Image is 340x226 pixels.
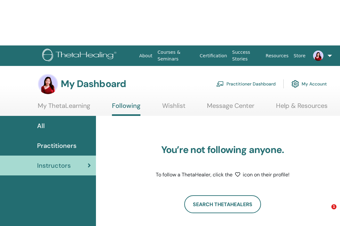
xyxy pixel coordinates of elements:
img: cog.svg [291,78,299,89]
span: All [37,121,45,131]
a: About [137,50,155,62]
a: Courses & Seminars [155,46,197,65]
iframe: Intercom live chat [318,204,334,220]
span: Instructors [37,161,71,170]
img: chalkboard-teacher.svg [216,81,224,87]
a: My ThetaLearning [38,102,90,114]
h3: You’re not following anyone. [143,144,303,156]
a: Following [112,102,140,116]
img: default.jpg [313,51,323,61]
a: Message Center [207,102,254,114]
a: Help & Resources [276,102,328,114]
p: To follow a ThetaHealer, click the icon on their profile! [143,171,303,179]
img: logo.png [42,49,119,63]
span: Practitioners [37,141,76,150]
a: Certification [197,50,229,62]
a: Success Stories [230,46,263,65]
a: Store [291,50,308,62]
a: Wishlist [162,102,186,114]
a: Resources [263,50,291,62]
a: Practitioner Dashboard [216,77,276,91]
img: default.jpg [38,74,58,94]
h3: My Dashboard [61,78,126,90]
span: 1 [331,204,336,209]
a: Search ThetaHealers [184,195,261,213]
a: My Account [291,77,327,91]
